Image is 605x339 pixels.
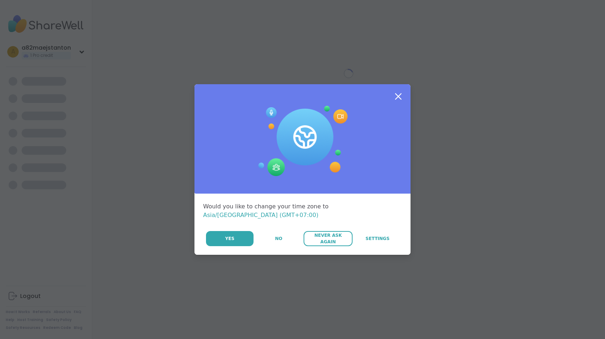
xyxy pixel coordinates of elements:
img: Session Experience [257,106,348,176]
span: Asia/[GEOGRAPHIC_DATA] (GMT+07:00) [203,212,318,218]
div: Would you like to change your time zone to [203,202,402,220]
button: Never Ask Again [304,231,352,246]
button: Yes [206,231,254,246]
span: Yes [225,235,234,242]
button: No [254,231,303,246]
a: Settings [353,231,402,246]
span: Never Ask Again [307,232,349,245]
span: No [275,235,282,242]
span: Settings [366,235,390,242]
